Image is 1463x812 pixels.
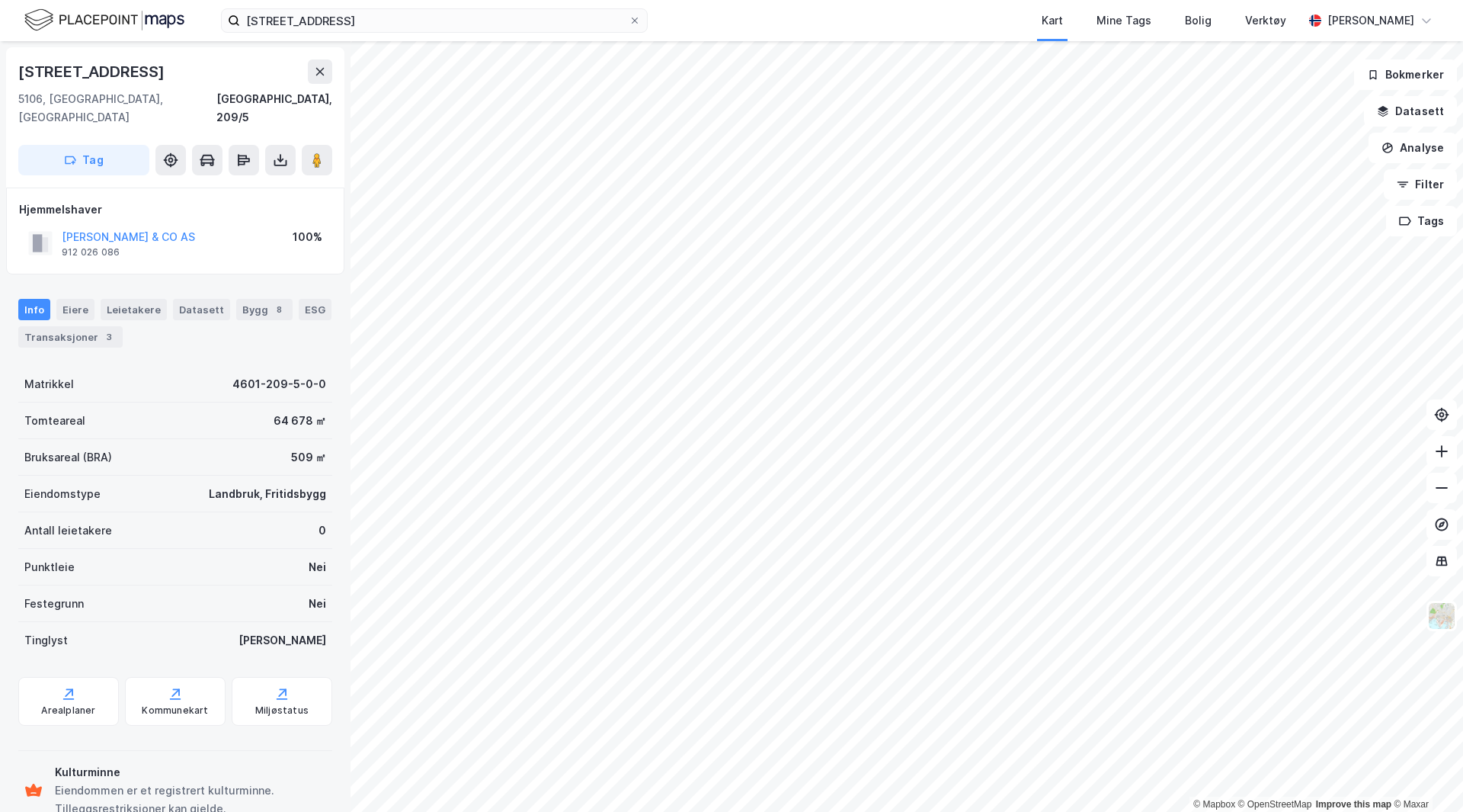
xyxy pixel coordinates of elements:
div: Tinglyst [24,631,68,650]
div: Eiendomstype [24,485,101,503]
div: Info [18,299,50,320]
div: Tomteareal [24,412,85,430]
div: Festegrunn [24,595,84,613]
a: Improve this map [1316,799,1391,810]
div: 912 026 086 [62,246,120,258]
button: Tag [18,145,149,175]
div: Transaksjoner [18,326,123,348]
a: Mapbox [1193,799,1235,810]
div: 8 [271,302,287,317]
button: Datasett [1364,96,1457,127]
div: Datasett [173,299,230,320]
div: Arealplaner [41,704,95,717]
div: Miljøstatus [255,704,309,717]
div: Bruksareal (BRA) [24,448,112,467]
div: Landbruk, Fritidsbygg [209,485,326,503]
div: [GEOGRAPHIC_DATA], 209/5 [216,90,332,127]
div: 0 [319,522,326,540]
div: Kontrollprogram for chat [1387,739,1463,812]
button: Tags [1386,206,1457,236]
div: Eiere [56,299,94,320]
div: Kart [1042,11,1063,30]
div: Antall leietakere [24,522,112,540]
div: Hjemmelshaver [19,201,331,219]
div: 5106, [GEOGRAPHIC_DATA], [GEOGRAPHIC_DATA] [18,90,216,127]
div: [STREET_ADDRESS] [18,59,168,84]
div: [PERSON_NAME] [238,631,326,650]
div: 4601-209-5-0-0 [232,375,326,393]
button: Filter [1384,169,1457,200]
img: Z [1427,602,1456,631]
div: Mine Tags [1096,11,1151,30]
img: logo.f888ab2527a4732fd821a326f86c7f29.svg [24,7,184,34]
div: 100% [293,228,322,246]
div: Leietakere [101,299,167,320]
input: Søk på adresse, matrikkel, gårdeiere, leietakere eller personer [240,9,629,32]
div: Bolig [1185,11,1212,30]
div: 509 ㎡ [291,448,326,467]
div: Punktleie [24,558,75,576]
div: 64 678 ㎡ [274,412,326,430]
div: [PERSON_NAME] [1327,11,1414,30]
iframe: Chat Widget [1387,739,1463,812]
div: Verktøy [1245,11,1286,30]
button: Bokmerker [1354,59,1457,90]
div: ESG [299,299,331,320]
button: Analyse [1369,133,1457,163]
div: Matrikkel [24,375,74,393]
div: Kulturminne [55,763,326,782]
div: 3 [101,329,117,345]
div: Nei [309,595,326,613]
div: Nei [309,558,326,576]
div: Kommunekart [142,704,208,717]
a: OpenStreetMap [1238,799,1312,810]
div: Bygg [236,299,293,320]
